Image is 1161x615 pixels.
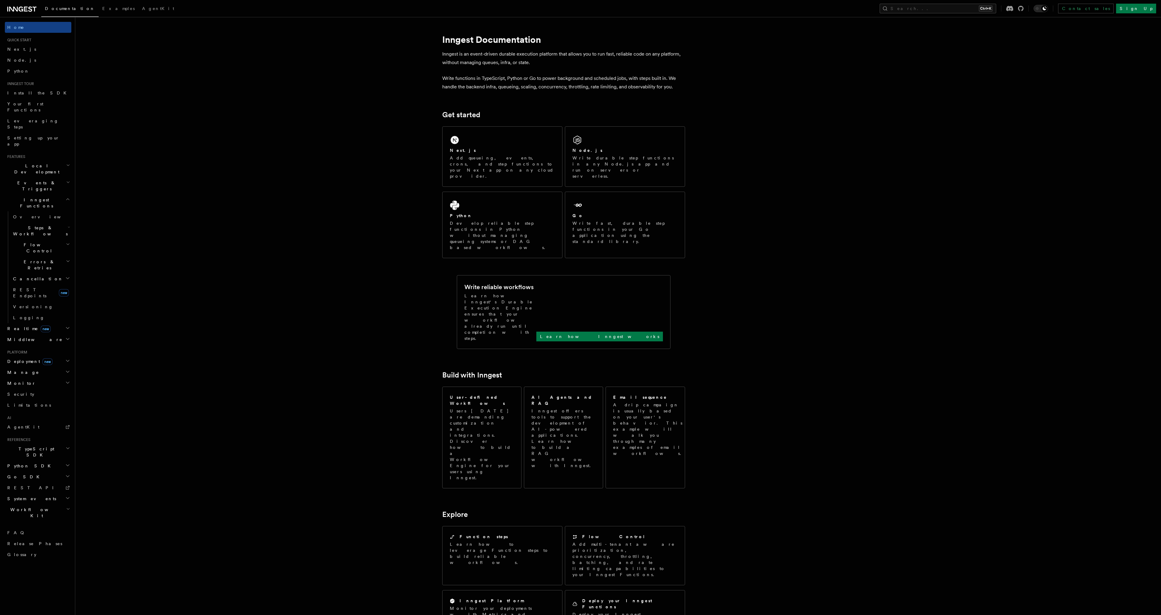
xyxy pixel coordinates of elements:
[442,371,502,379] a: Build with Inngest
[5,538,71,549] a: Release Phases
[11,312,71,323] a: Logging
[442,34,685,45] h1: Inngest Documentation
[7,69,29,73] span: Python
[7,101,43,112] span: Your first Functions
[5,389,71,400] a: Security
[5,446,66,458] span: TypeScript SDK
[464,293,536,341] p: Learn how Inngest's Durable Execution Engine ensures that your workflow already run until complet...
[880,4,996,13] button: Search...Ctrl+K
[11,259,66,271] span: Errors & Retries
[565,192,685,258] a: GoWrite fast, durable step functions in your Go application using the standard library.
[5,55,71,66] a: Node.js
[5,367,71,378] button: Manage
[5,493,71,504] button: System events
[13,214,76,219] span: Overview
[5,98,71,115] a: Your first Functions
[5,507,66,519] span: Workflow Kit
[5,194,71,211] button: Inngest Functions
[582,534,645,540] h2: Flow Control
[5,443,71,460] button: TypeScript SDK
[565,526,685,585] a: Flow ControlAdd multi-tenant aware prioritization, concurrency, throttling, batching, and rate li...
[5,197,66,209] span: Inngest Functions
[7,118,59,129] span: Leveraging Steps
[11,301,71,312] a: Versioning
[1034,5,1048,12] button: Toggle dark mode
[13,315,45,320] span: Logging
[442,192,562,258] a: PythonDevelop reliable step functions in Python without managing queueing systems or DAG based wo...
[5,437,30,442] span: References
[442,111,480,119] a: Get started
[13,304,53,309] span: Versioning
[7,541,62,546] span: Release Phases
[5,378,71,389] button: Monitor
[7,392,34,397] span: Security
[5,415,11,420] span: AI
[7,47,36,52] span: Next.js
[450,408,514,481] p: Users [DATE] are demanding customization and integrations. Discover how to build a Workflow Engin...
[99,2,138,16] a: Examples
[5,160,71,177] button: Local Development
[5,326,51,332] span: Realtime
[5,87,71,98] a: Install the SDK
[1116,4,1156,13] a: Sign Up
[531,408,596,469] p: Inngest offers tools to support the development of AI-powered applications. Learn how to build a ...
[531,394,596,406] h2: AI Agents and RAG
[59,289,69,296] span: new
[1058,4,1114,13] a: Contact sales
[7,24,24,30] span: Home
[5,496,56,502] span: System events
[5,154,25,159] span: Features
[7,485,59,490] span: REST API
[11,276,63,282] span: Cancellation
[442,126,562,187] a: Next.jsAdd queueing, events, crons, and step functions to your Next app on any cloud provider.
[5,474,43,480] span: Go SDK
[42,358,53,365] span: new
[5,350,27,355] span: Platform
[442,510,468,519] a: Explore
[7,91,70,95] span: Install the SDK
[7,530,27,535] span: FAQ
[11,222,71,239] button: Steps & Workflows
[5,504,71,521] button: Workflow Kit
[5,66,71,77] a: Python
[442,50,685,67] p: Inngest is an event-driven durable execution platform that allows you to run fast, reliable code ...
[5,115,71,132] a: Leveraging Steps
[442,526,562,585] a: Function stepsLearn how to leverage Function steps to build reliable workflows.
[582,598,677,610] h2: Deploy your Inngest Functions
[5,38,31,43] span: Quick start
[11,242,66,254] span: Flow Control
[13,287,46,298] span: REST Endpoints
[5,81,34,86] span: Inngest tour
[524,387,603,488] a: AI Agents and RAGInngest offers tools to support the development of AI-powered applications. Lear...
[7,135,59,146] span: Setting up your app
[442,387,521,488] a: User-defined WorkflowsUsers [DATE] are demanding customization and integrations. Discover how to ...
[460,598,524,604] h2: Inngest Platform
[565,126,685,187] a: Node.jsWrite durable step functions in any Node.js app and run on servers or serverless.
[5,334,71,345] button: Middleware
[5,471,71,482] button: Go SDK
[11,284,71,301] a: REST Endpointsnew
[138,2,178,16] a: AgentKit
[5,463,54,469] span: Python SDK
[540,333,659,340] p: Learn how Inngest works
[450,147,476,153] h2: Next.js
[5,356,71,367] button: Deploymentnew
[572,220,677,244] p: Write fast, durable step functions in your Go application using the standard library.
[572,155,677,179] p: Write durable step functions in any Node.js app and run on servers or serverless.
[536,332,663,341] a: Learn how Inngest works
[450,213,472,219] h2: Python
[5,180,66,192] span: Events & Triggers
[572,147,603,153] h2: Node.js
[464,283,534,291] h2: Write reliable workflows
[5,369,39,375] span: Manage
[5,44,71,55] a: Next.js
[5,22,71,33] a: Home
[7,58,36,63] span: Node.js
[5,337,63,343] span: Middleware
[572,541,677,578] p: Add multi-tenant aware prioritization, concurrency, throttling, batching, and rate limiting capab...
[5,549,71,560] a: Glossary
[5,482,71,493] a: REST API
[7,552,36,557] span: Glossary
[45,6,95,11] span: Documentation
[442,74,685,91] p: Write functions in TypeScript, Python or Go to power background and scheduled jobs, with steps bu...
